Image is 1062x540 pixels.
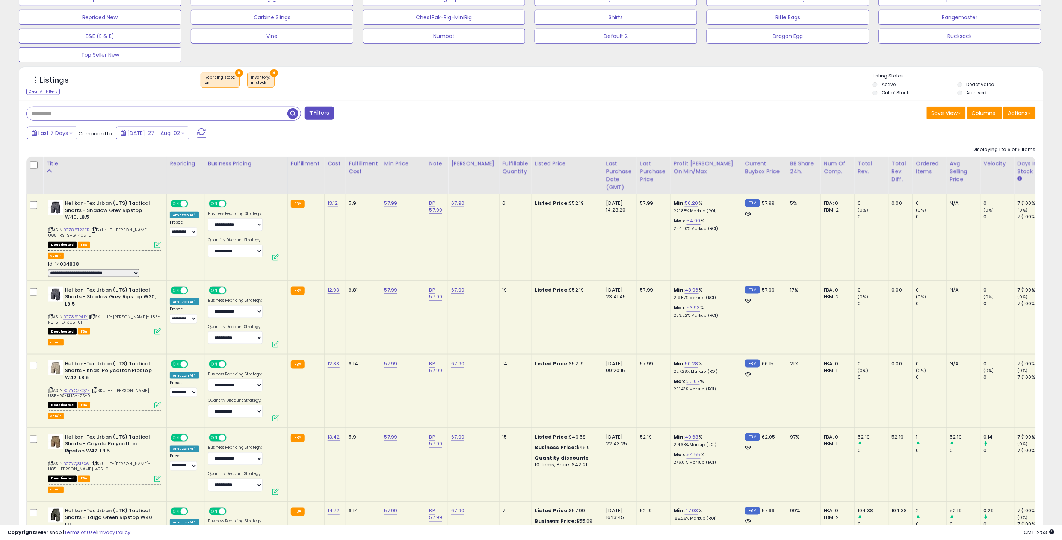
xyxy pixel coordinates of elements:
[671,157,742,194] th: The percentage added to the cost of goods (COGS) that forms the calculator for Min & Max prices.
[349,434,375,441] div: 5.9
[170,446,199,452] div: Amazon AI *
[674,360,736,374] div: %
[685,286,699,294] a: 48.96
[858,287,888,293] div: 0
[1018,434,1048,441] div: 7 (100%)
[916,207,927,213] small: (0%)
[208,298,263,303] label: Business Repricing Strategy:
[78,242,91,248] span: FBA
[858,368,869,374] small: (0%)
[984,213,1014,220] div: 0
[916,448,947,454] div: 0
[707,10,869,25] button: Rifle Bags
[48,461,151,472] span: | SKU: HF-[PERSON_NAME]-U85-[PERSON_NAME]-42S-01
[19,10,181,25] button: Repriced New
[171,434,181,441] span: ON
[48,434,63,449] img: 41JWJBIxlZL._SL40_.jpg
[48,242,77,248] span: All listings that are unavailable for purchase on Amazon for any reason other than out-of-stock
[674,452,736,466] div: %
[291,360,305,369] small: FBA
[251,74,270,86] span: Inventory :
[984,374,1014,381] div: 0
[363,10,526,25] button: ChestPak-Rig-MiniRig
[606,508,631,521] div: [DATE] 16:13:45
[535,160,600,168] div: Listed Price
[674,313,736,318] p: 283.22% Markup (ROI)
[48,339,64,346] button: admin
[535,445,597,451] div: $46.9
[451,200,464,207] a: 67.90
[916,374,947,381] div: 0
[225,287,237,293] span: OFF
[824,360,849,367] div: FBA: 0
[535,29,697,44] button: Default 2
[674,200,736,214] div: %
[916,213,947,220] div: 0
[892,200,907,207] div: 0.00
[674,434,736,448] div: %
[535,200,597,207] div: $52.19
[1018,287,1048,293] div: 7 (100%)
[858,434,888,441] div: 52.19
[429,200,443,214] a: BP 57.99
[208,237,263,243] label: Quantity Discount Strategy:
[606,360,631,374] div: [DATE] 09:20:15
[824,287,849,293] div: FBA: 0
[824,293,849,300] div: FBM: 2
[48,253,64,259] button: admin
[916,434,947,441] div: 1
[503,160,529,175] div: Fulfillable Quantity
[208,211,263,216] label: Business Repricing Strategy:
[208,324,263,330] label: Quantity Discount Strategy:
[187,361,199,367] span: OFF
[171,361,181,367] span: ON
[858,300,888,307] div: 0
[48,328,77,335] span: All listings that are unavailable for purchase on Amazon for any reason other than out-of-stock
[384,286,397,294] a: 57.99
[1018,213,1048,220] div: 7 (100%)
[48,387,151,399] span: | SKU: HF-[PERSON_NAME]-U85-RS-KHA-42S-01
[535,360,597,367] div: $52.19
[503,508,526,514] div: 7
[762,200,775,207] span: 57.99
[685,360,698,368] a: 50.28
[48,360,63,375] img: 41KXAkObR-L._SL40_.jpg
[48,287,63,302] img: 41LgwZ0OCzL._SL40_.jpg
[674,304,736,318] div: %
[503,360,526,367] div: 14
[535,444,576,451] b: Business Price:
[674,378,736,392] div: %
[892,287,907,293] div: 0.00
[972,109,996,117] span: Columns
[251,80,270,85] div: in stock
[762,360,774,367] span: 66.15
[984,300,1014,307] div: 0
[127,129,180,137] span: [DATE]-27 - Aug-02
[790,200,815,207] div: 5%
[291,160,321,168] div: Fulfillment
[1018,294,1028,300] small: (0%)
[674,217,687,224] b: Max:
[535,455,597,462] div: :
[674,287,736,301] div: %
[187,287,199,293] span: OFF
[606,160,634,191] div: Last Purchase Date (GMT)
[824,207,849,213] div: FBM: 2
[328,160,343,168] div: Cost
[384,360,397,368] a: 57.99
[451,360,464,368] a: 67.90
[270,69,278,77] button: ×
[674,218,736,231] div: %
[535,286,569,293] b: Listed Price:
[19,47,181,62] button: Top Seller New
[674,304,687,311] b: Max:
[762,507,775,514] span: 57.99
[858,374,888,381] div: 0
[328,434,340,441] a: 13.42
[879,29,1041,44] button: Rucksack
[950,160,977,183] div: Avg Selling Price
[984,434,1014,441] div: 0.14
[170,454,199,471] div: Preset:
[824,434,849,441] div: FBA: 0
[535,287,597,293] div: $52.19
